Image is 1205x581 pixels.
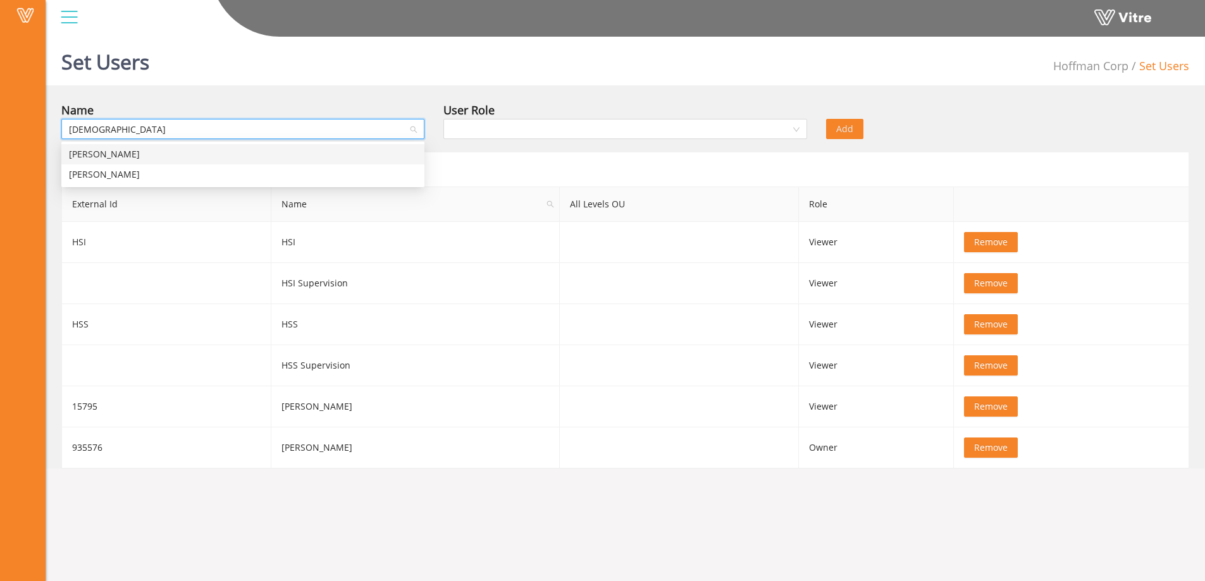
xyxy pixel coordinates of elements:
span: Remove [974,235,1008,249]
span: Viewer [809,318,837,330]
th: External Id [62,187,271,222]
h1: Set Users [61,32,149,85]
button: Remove [964,355,1018,376]
span: Remove [974,276,1008,290]
button: Remove [964,437,1018,458]
span: 935576 [72,441,102,453]
th: All Levels OU [560,187,799,222]
div: [PERSON_NAME] [69,168,417,181]
td: HSI [271,222,560,263]
li: Set Users [1128,57,1189,75]
span: 210 [1053,58,1128,73]
span: HSS [72,318,89,330]
div: User Role [443,101,495,119]
td: HSS Supervision [271,345,560,386]
button: Add [826,119,863,139]
div: Name [61,101,94,119]
span: search [547,200,554,208]
div: Jesus Barajas [61,164,424,185]
span: Remove [974,400,1008,413]
th: Role [799,187,955,222]
td: HSI Supervision [271,263,560,304]
div: [PERSON_NAME] [69,147,417,161]
button: Remove [964,232,1018,252]
span: Viewer [809,359,837,371]
span: Remove [974,317,1008,331]
td: HSS [271,304,560,345]
div: Form users [61,152,1189,187]
span: HSI [72,236,86,248]
td: [PERSON_NAME] [271,427,560,468]
div: Jesus Rodriguez [61,144,424,164]
span: Viewer [809,277,837,289]
button: Remove [964,273,1018,293]
button: Remove [964,396,1018,417]
span: Remove [974,358,1008,372]
span: Remove [974,441,1008,455]
span: Owner [809,441,837,453]
span: Name [271,187,560,221]
span: Viewer [809,400,837,412]
td: [PERSON_NAME] [271,386,560,427]
span: 15795 [72,400,97,412]
button: Remove [964,314,1018,334]
span: Viewer [809,236,837,248]
span: search [542,187,560,221]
